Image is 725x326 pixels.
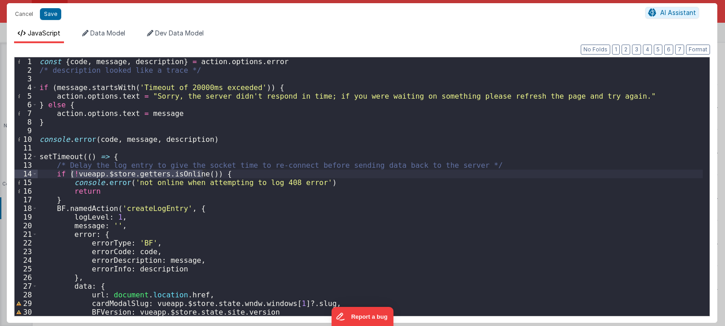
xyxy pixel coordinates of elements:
[15,126,38,135] div: 9
[15,187,38,196] div: 16
[155,29,204,37] span: Dev Data Model
[15,299,38,308] div: 29
[15,161,38,170] div: 13
[15,230,38,239] div: 21
[15,66,38,75] div: 2
[15,83,38,92] div: 4
[15,57,38,66] div: 1
[15,204,38,213] div: 18
[15,118,38,126] div: 8
[28,29,60,37] span: JavaScript
[15,247,38,256] div: 23
[675,45,684,55] button: 7
[15,265,38,273] div: 25
[15,152,38,161] div: 12
[622,45,630,55] button: 2
[15,196,38,204] div: 17
[90,29,125,37] span: Data Model
[15,92,38,100] div: 5
[643,45,652,55] button: 4
[15,213,38,221] div: 19
[632,45,641,55] button: 3
[15,100,38,109] div: 6
[15,178,38,187] div: 15
[664,45,673,55] button: 6
[654,45,662,55] button: 5
[15,273,38,282] div: 26
[10,8,38,20] button: Cancel
[15,109,38,118] div: 7
[15,282,38,291] div: 27
[581,45,610,55] button: No Folds
[15,221,38,230] div: 20
[15,170,38,178] div: 14
[15,256,38,265] div: 24
[660,9,696,16] span: AI Assistant
[15,239,38,247] div: 22
[645,7,699,19] button: AI Assistant
[15,75,38,83] div: 3
[612,45,620,55] button: 1
[332,307,394,326] iframe: Marker.io feedback button
[686,45,710,55] button: Format
[15,144,38,152] div: 11
[15,291,38,299] div: 28
[40,8,61,20] button: Save
[15,308,38,316] div: 30
[15,135,38,144] div: 10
